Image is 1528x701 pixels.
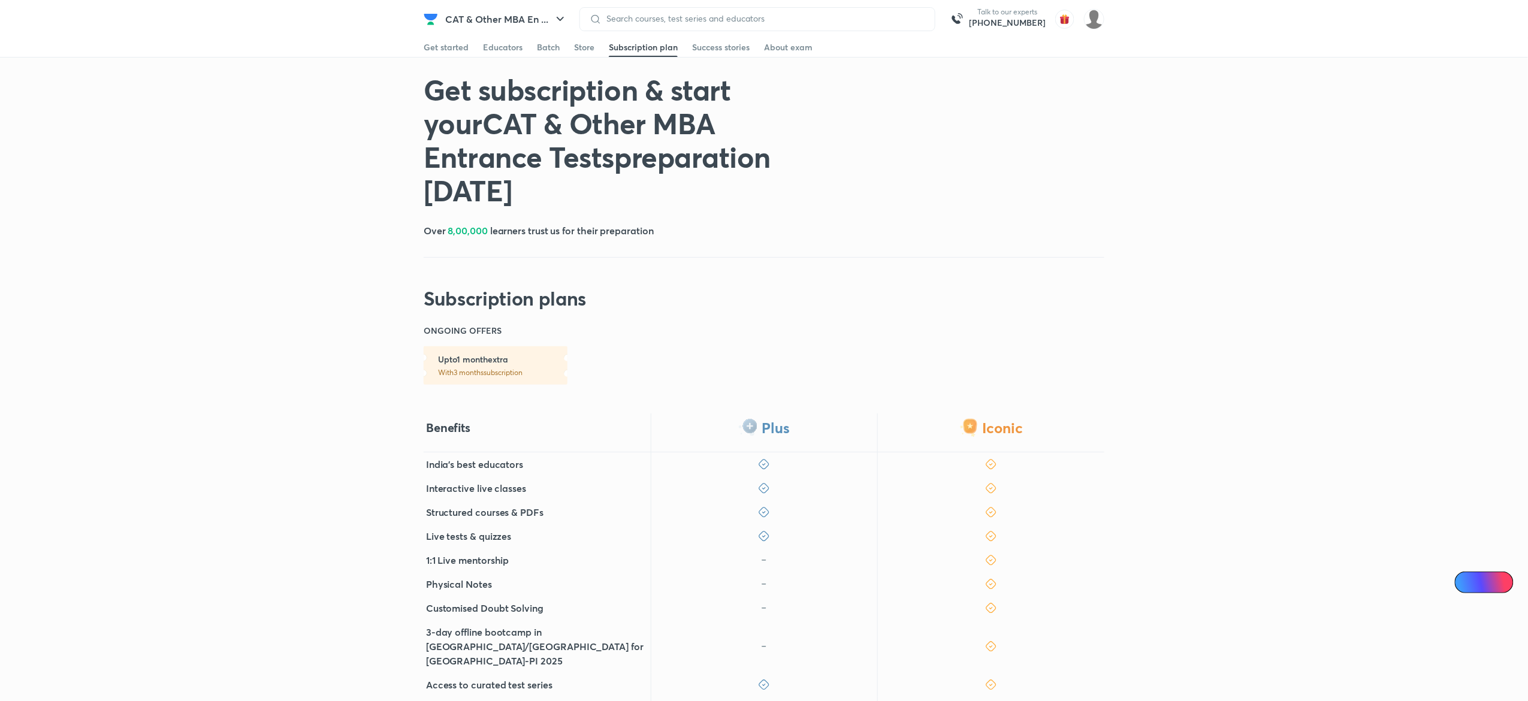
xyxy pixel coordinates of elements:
img: icon [758,554,770,566]
div: Success stories [692,41,750,53]
a: About exam [764,38,813,57]
a: Upto1 monthextraWith3 monthssubscription [424,346,567,385]
img: icon [758,578,770,590]
img: icon [758,640,770,652]
a: [PHONE_NUMBER] [969,17,1046,29]
h5: Live tests & quizzes [426,529,511,543]
a: Get started [424,38,469,57]
h5: Interactive live classes [426,481,526,495]
span: Ai Doubts [1475,578,1506,587]
div: Get started [424,41,469,53]
p: Talk to our experts [969,7,1046,17]
a: Subscription plan [609,38,678,57]
h5: India's best educators [426,457,523,472]
h2: Subscription plans [424,286,586,310]
div: Educators [483,41,523,53]
span: 8,00,000 [448,224,488,237]
h4: Benefits [426,420,470,436]
button: CAT & Other MBA En ... [438,7,575,31]
h1: Get subscription & start your CAT & Other MBA Entrance Tests preparation [DATE] [424,72,832,207]
a: Educators [483,38,523,57]
h6: ONGOING OFFERS [424,325,502,337]
h6: Upto 1 month extra [438,353,567,365]
a: Batch [537,38,560,57]
input: Search courses, test series and educators [602,14,925,23]
h5: 1:1 Live mentorship [426,553,509,567]
img: Company Logo [424,12,438,26]
h5: Over learners trust us for their preparation [424,223,654,238]
h5: 3-day offline bootcamp in [GEOGRAPHIC_DATA]/[GEOGRAPHIC_DATA] for [GEOGRAPHIC_DATA]-PI 2025 [426,625,648,668]
div: About exam [764,41,813,53]
h5: Physical Notes [426,577,492,591]
h5: Customised Doubt Solving [426,601,543,615]
p: With 3 months subscription [438,368,567,377]
img: avatar [1055,10,1074,29]
img: Icon [1462,578,1472,587]
a: Store [574,38,594,57]
h5: Structured courses & PDFs [426,505,543,519]
div: Store [574,41,594,53]
img: icon [758,602,770,614]
img: call-us [945,7,969,31]
div: Subscription plan [609,41,678,53]
h5: Access to curated test series [426,678,552,692]
div: Batch [537,41,560,53]
img: Nilesh [1084,9,1104,29]
a: Success stories [692,38,750,57]
a: Ai Doubts [1455,572,1514,593]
